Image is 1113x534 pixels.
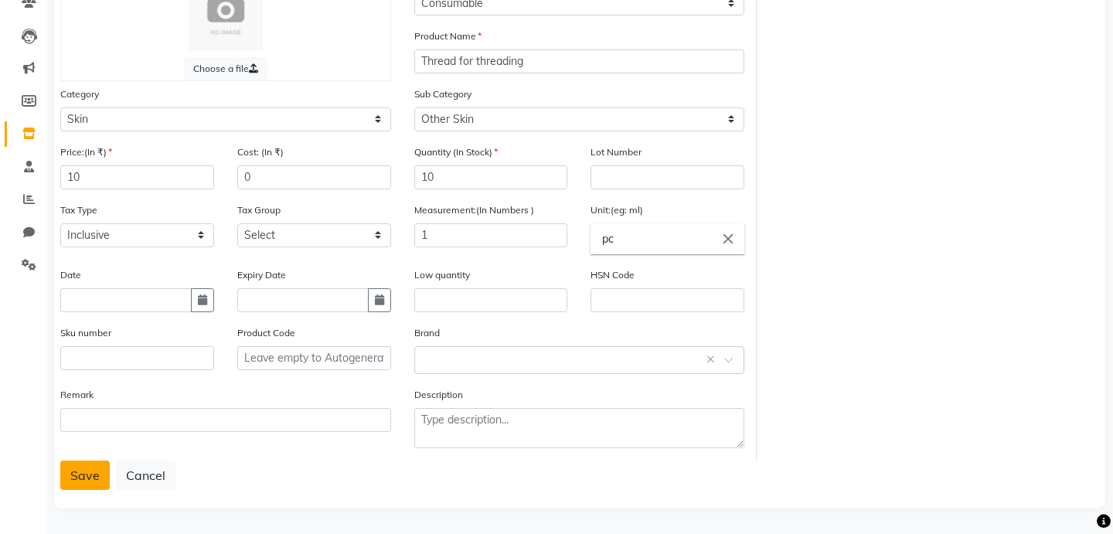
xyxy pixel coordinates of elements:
[414,203,534,217] label: Measurement:(In Numbers )
[414,145,498,159] label: Quantity (In Stock)
[60,268,81,282] label: Date
[237,145,284,159] label: Cost: (In ₹)
[414,326,440,340] label: Brand
[60,145,112,159] label: Price:(In ₹)
[184,57,267,80] label: Choose a file
[60,461,110,490] button: Save
[116,461,175,490] button: Cancel
[591,268,635,282] label: HSN Code
[237,326,295,340] label: Product Code
[414,388,463,402] label: Description
[237,346,391,370] input: Leave empty to Autogenerate
[60,203,97,217] label: Tax Type
[60,87,99,101] label: Category
[60,326,111,340] label: Sku number
[591,145,642,159] label: Lot Number
[414,29,482,43] label: Product Name
[237,203,281,217] label: Tax Group
[414,268,470,282] label: Low quantity
[237,268,286,282] label: Expiry Date
[720,230,737,247] i: Close
[706,352,720,368] span: Clear all
[60,388,94,402] label: Remark
[414,87,471,101] label: Sub Category
[591,203,643,217] label: Unit:(eg: ml)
